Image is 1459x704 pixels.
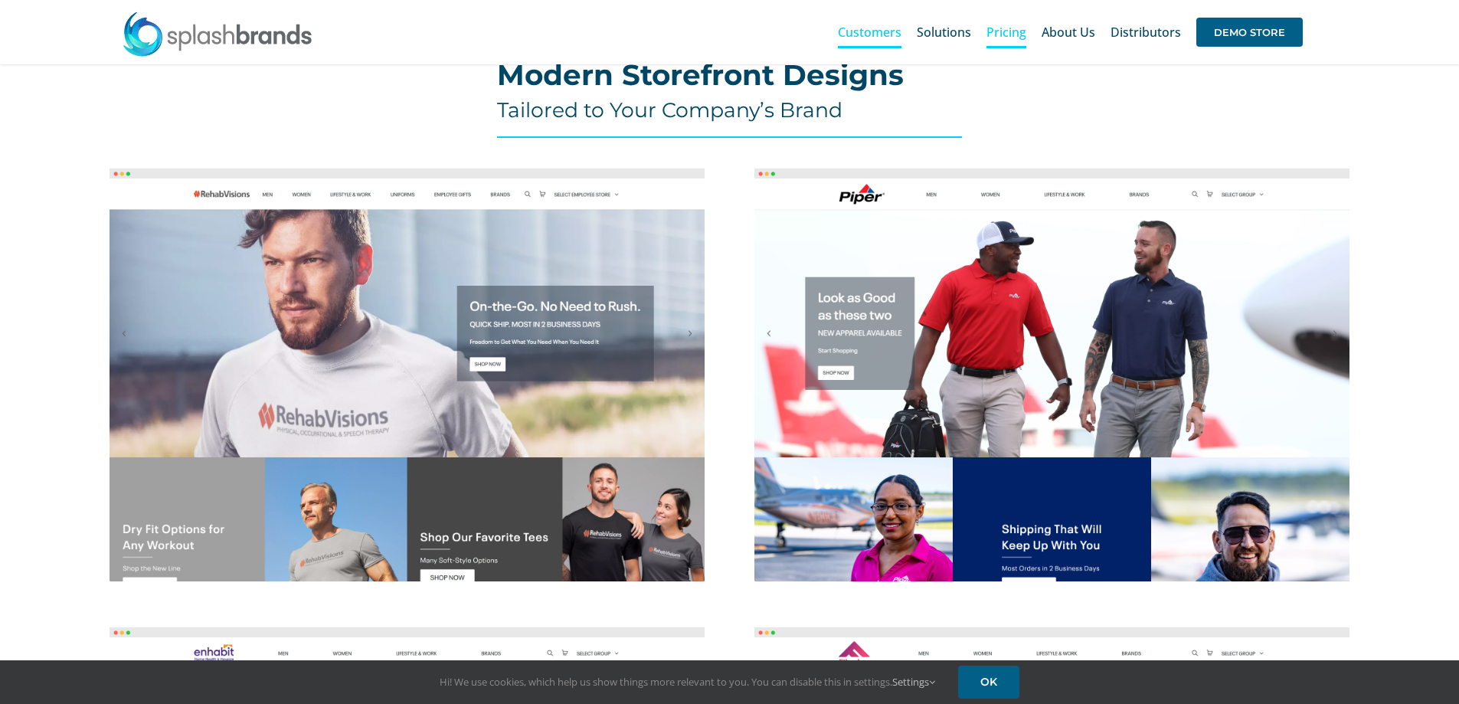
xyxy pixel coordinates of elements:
a: Customers [838,8,901,57]
h4: Tailored to Your Company’s Brand [497,98,961,123]
a: DEMO STORE [1196,8,1303,57]
span: DEMO STORE [1196,18,1303,47]
a: Settings [892,675,935,689]
img: SplashBrands.com Logo [122,11,313,57]
span: Customers [838,26,901,38]
span: Distributors [1111,26,1181,38]
span: Solutions [917,26,971,38]
span: About Us [1042,26,1095,38]
h2: Modern Storefront Designs [497,60,961,90]
a: OK [958,666,1019,699]
span: Pricing [986,26,1026,38]
a: Pricing [986,8,1026,57]
span: Hi! We use cookies, which help us show things more relevant to you. You can disable this in setti... [440,675,935,689]
nav: Main Menu Sticky [838,8,1303,57]
a: Distributors [1111,8,1181,57]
